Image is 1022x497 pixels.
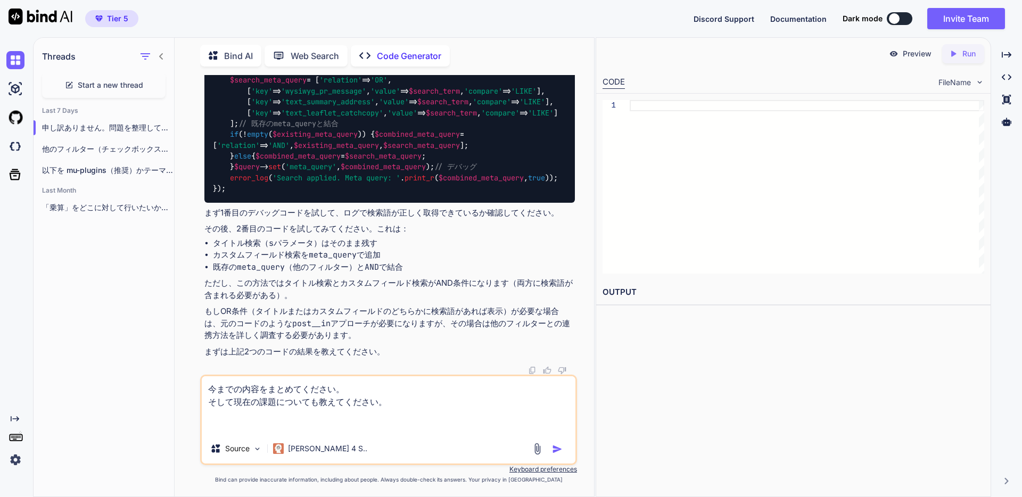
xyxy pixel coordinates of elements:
img: like [543,366,551,375]
span: 'wysiwyg_pr_message' [281,86,366,96]
p: Code Generator [377,49,441,62]
img: chat [6,51,24,69]
img: Claude 4 Sonnet [273,443,284,454]
p: Run [962,48,976,59]
img: preview [889,49,899,59]
img: settings [6,451,24,469]
img: copy [528,366,537,375]
span: print_r [405,173,434,183]
span: set [268,162,281,172]
span: 'value' [370,86,400,96]
p: Keyboard preferences [200,465,577,474]
span: 'key' [251,97,273,106]
span: 'key' [251,86,273,96]
span: $search_meta_query [383,140,460,150]
span: 'key' [251,108,273,118]
span: 'value' [379,97,409,106]
span: $search_term [417,97,468,106]
img: icon [552,444,563,454]
span: empty [247,130,268,139]
span: 'relation' [319,76,362,85]
span: else [234,151,251,161]
p: ただし、この方法ではタイトル検索とカスタムフィールド検索がAND条件になります（両方に検索語が含まれる必要がある）。 [204,277,575,301]
span: $existing_meta_query [273,130,358,139]
span: 'AND' [268,140,290,150]
span: $query [234,162,260,172]
img: dislike [558,366,566,375]
div: 1 [603,100,616,111]
span: Dark mode [843,13,883,24]
span: 'Search applied. Meta query: ' [273,173,400,183]
li: カスタムフィールド検索を で追加 [213,249,575,261]
img: chevron down [975,78,984,87]
div: CODE [603,76,625,89]
span: $search_term [426,108,477,118]
button: Documentation [770,13,827,24]
p: Web Search [291,49,339,62]
p: その後、2番目のコードを試してみてください。これは： [204,223,575,235]
img: Bind AI [9,9,72,24]
span: // デバッグ [434,162,477,172]
span: Tier 5 [107,13,128,24]
li: 既存の （他のフィルター）と で結合 [213,261,575,274]
p: まず1番目のデバッグコードを試して、ログで検索語が正しく取得できているか確認してください。 [204,207,575,219]
span: Start a new thread [78,80,143,90]
span: true [528,173,545,183]
span: 'compare' [473,97,511,106]
code: AND [365,262,379,272]
span: $existing_meta_query [294,140,379,150]
h2: Last 7 Days [34,106,174,115]
p: 以下を mu-plugins（推奨）かテーマの functions.php に追加してください。Bricks の Query Loop... [42,165,174,176]
span: if [230,130,238,139]
span: // 既存のmeta_queryと結合 [238,119,339,128]
span: $search_meta_query [345,151,422,161]
img: darkCloudIdeIcon [6,137,24,155]
span: 'LIKE' [528,108,554,118]
code: s [269,238,274,248]
button: premiumTier 5 [85,10,138,27]
span: Discord Support [694,14,754,23]
p: [PERSON_NAME] 4 S.. [288,443,367,454]
code: meta_query [237,262,285,272]
button: Discord Support [694,13,754,24]
span: 'relation' [217,140,260,150]
span: $combined_meta_query [375,130,460,139]
span: 'LIKE' [511,86,537,96]
img: githubLight [6,109,24,127]
span: 'compare' [464,86,502,96]
img: premium [95,15,103,22]
p: まずは上記2つのコードの結果を教えてください。 [204,346,575,358]
h2: Last Month [34,186,174,195]
p: Source [225,443,250,454]
img: Pick Models [253,444,262,453]
span: 'value' [388,108,417,118]
span: 'text_leaflet_catchcopy' [281,108,383,118]
li: タイトル検索（ パラメータ）はそのまま残す [213,237,575,250]
p: Preview [903,48,932,59]
code: post__in [292,318,331,329]
span: $search_meta_query [230,76,307,85]
span: 'OR' [370,76,388,85]
h2: OUTPUT [596,280,991,305]
p: Bind can provide inaccurate information, including about people. Always double-check its answers.... [200,476,577,484]
span: $combined_meta_query [439,173,524,183]
h1: Threads [42,50,76,63]
span: 'text_summary_address' [281,97,375,106]
p: 他のフィルター（チェックボックスなど）と組み合わせて動作するように修正しましょう。現在のコードは `meta_query` を完全に上書きしているため、既存のフィルター条件が消えてしまいます。 ... [42,144,174,154]
span: FileName [938,77,971,88]
span: $combined_meta_query [341,162,426,172]
span: 'LIKE' [520,97,545,106]
img: attachment [531,443,543,455]
button: Invite Team [927,8,1005,29]
span: Documentation [770,14,827,23]
p: 申し訳ありません。問題を整理して、より確実なアプローチを提案します。 まず、現在の状況を正確に把握するために、最もシンプルなデバッグコードから始めましょう： ## 1. デバッグ版（まず現状確認... [42,122,174,133]
span: $combined_meta_query [256,151,341,161]
p: 「乗算」をどこに対して行いたいかでやり方が変わります。主なパターンとCSS例を挙げます。 1) 要素の背景色を、背面のコンテンツ（画像や下の要素）と乗算合成したい - mix-blend-mod... [42,202,174,213]
img: ai-studio [6,80,24,98]
code: meta_query [309,250,357,260]
span: 'meta_query' [285,162,336,172]
p: もしOR条件（タイトルまたはカスタムフィールドのどちらかに検索語があれば表示）が必要な場合は、元のコードのような アプローチが必要になりますが、その場合は他のフィルターとの連携方法を詳しく調査す... [204,305,575,342]
p: Bind AI [224,49,253,62]
span: error_log [230,173,268,183]
span: 'compare' [481,108,520,118]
